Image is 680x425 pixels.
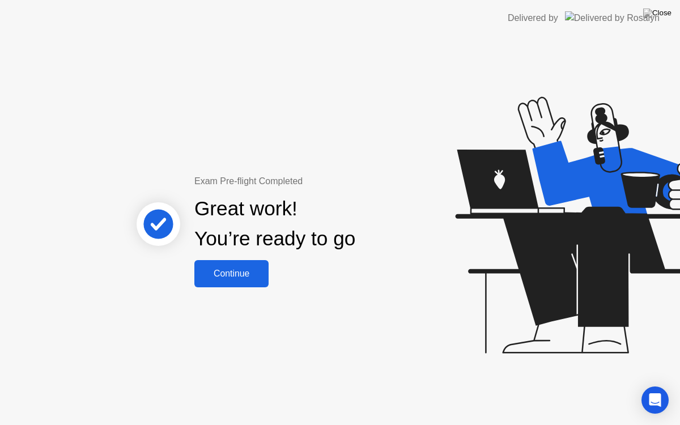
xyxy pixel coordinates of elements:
[194,194,355,254] div: Great work! You’re ready to go
[643,8,671,18] img: Close
[194,260,269,287] button: Continue
[194,175,428,188] div: Exam Pre-flight Completed
[508,11,558,25] div: Delivered by
[641,386,669,414] div: Open Intercom Messenger
[198,269,265,279] div: Continue
[565,11,660,24] img: Delivered by Rosalyn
